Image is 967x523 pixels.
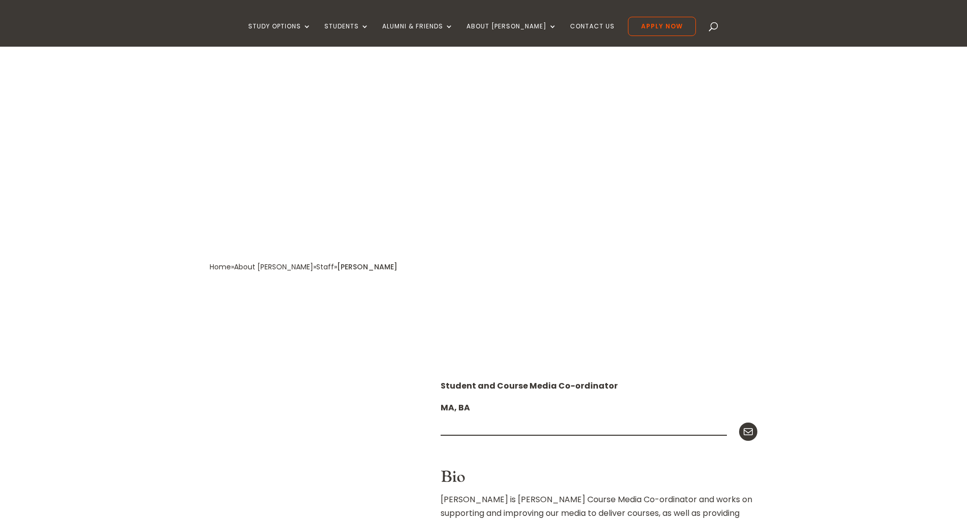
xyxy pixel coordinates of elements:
[210,260,337,274] div: » » »
[441,402,470,413] strong: MA, BA
[570,23,615,47] a: Contact Us
[234,262,313,272] a: About [PERSON_NAME]
[248,23,311,47] a: Study Options
[382,23,453,47] a: Alumni & Friends
[337,260,397,274] div: [PERSON_NAME]
[441,468,757,492] h3: Bio
[316,262,334,272] a: Staff
[324,23,369,47] a: Students
[441,380,618,392] strong: Student and Course Media Co-ordinator
[628,17,696,36] a: Apply Now
[210,262,231,272] a: Home
[466,23,557,47] a: About [PERSON_NAME]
